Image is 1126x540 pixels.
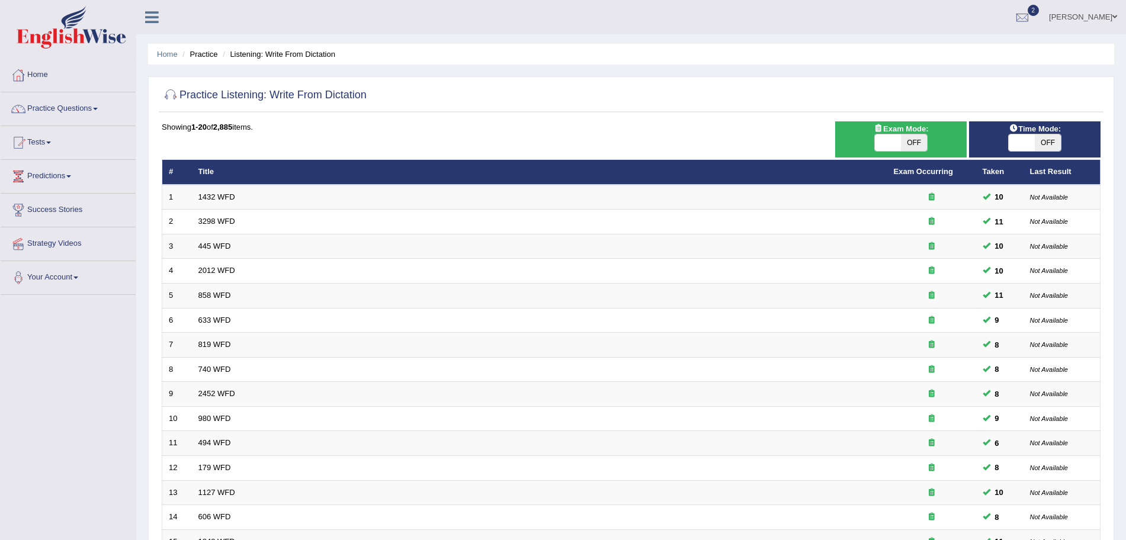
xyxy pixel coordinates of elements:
div: Show exams occurring in exams [835,121,967,157]
span: You can still take this question [990,314,1004,326]
small: Not Available [1030,464,1068,471]
td: 7 [162,333,192,358]
a: 445 WFD [198,242,231,250]
span: You can still take this question [990,265,1008,277]
span: You can still take this question [990,339,1004,351]
a: Exam Occurring [894,167,953,176]
td: 8 [162,357,192,382]
span: You can still take this question [990,511,1004,523]
small: Not Available [1030,341,1068,348]
a: 740 WFD [198,365,231,374]
span: You can still take this question [990,240,1008,252]
span: Time Mode: [1004,123,1066,135]
div: Exam occurring question [894,438,970,449]
div: Exam occurring question [894,364,970,375]
a: 819 WFD [198,340,231,349]
th: Last Result [1024,160,1101,185]
small: Not Available [1030,218,1068,225]
div: Exam occurring question [894,216,970,227]
li: Listening: Write From Dictation [220,49,335,60]
a: 980 WFD [198,414,231,423]
span: You can still take this question [990,412,1004,425]
div: Exam occurring question [894,241,970,252]
a: Strategy Videos [1,227,136,257]
td: 14 [162,505,192,530]
td: 10 [162,406,192,431]
small: Not Available [1030,390,1068,397]
a: Success Stories [1,194,136,223]
th: # [162,160,192,185]
a: 2012 WFD [198,266,235,275]
span: You can still take this question [990,461,1004,474]
small: Not Available [1030,317,1068,324]
td: 1 [162,185,192,210]
td: 13 [162,480,192,505]
small: Not Available [1030,366,1068,373]
a: 633 WFD [198,316,231,324]
a: Tests [1,126,136,156]
a: 179 WFD [198,463,231,472]
div: Exam occurring question [894,487,970,499]
a: Predictions [1,160,136,189]
span: You can still take this question [990,216,1008,228]
b: 1-20 [191,123,207,131]
td: 4 [162,259,192,284]
span: You can still take this question [990,437,1004,449]
a: 1127 WFD [198,488,235,497]
td: 5 [162,284,192,308]
small: Not Available [1030,415,1068,422]
small: Not Available [1030,489,1068,496]
a: Your Account [1,261,136,291]
a: 494 WFD [198,438,231,447]
li: Practice [179,49,217,60]
a: 606 WFD [198,512,231,521]
a: Home [157,50,178,59]
div: Exam occurring question [894,290,970,301]
th: Title [192,160,887,185]
span: You can still take this question [990,289,1008,301]
small: Not Available [1030,194,1068,201]
div: Exam occurring question [894,462,970,474]
td: 11 [162,431,192,456]
div: Exam occurring question [894,315,970,326]
span: You can still take this question [990,388,1004,400]
span: OFF [1035,134,1061,151]
span: You can still take this question [990,486,1008,499]
small: Not Available [1030,243,1068,250]
div: Exam occurring question [894,265,970,277]
div: Exam occurring question [894,512,970,523]
a: 2452 WFD [198,389,235,398]
div: Exam occurring question [894,339,970,351]
span: You can still take this question [990,363,1004,375]
a: Practice Questions [1,92,136,122]
span: Exam Mode: [869,123,933,135]
small: Not Available [1030,292,1068,299]
small: Not Available [1030,439,1068,446]
div: Exam occurring question [894,192,970,203]
a: 3298 WFD [198,217,235,226]
a: 858 WFD [198,291,231,300]
td: 12 [162,455,192,480]
div: Exam occurring question [894,413,970,425]
small: Not Available [1030,513,1068,520]
b: 2,885 [213,123,233,131]
td: 3 [162,234,192,259]
span: 2 [1028,5,1040,16]
div: Exam occurring question [894,388,970,400]
small: Not Available [1030,267,1068,274]
span: You can still take this question [990,191,1008,203]
div: Showing of items. [162,121,1101,133]
h2: Practice Listening: Write From Dictation [162,86,367,104]
a: Home [1,59,136,88]
th: Taken [976,160,1024,185]
span: OFF [901,134,927,151]
a: 1432 WFD [198,192,235,201]
td: 6 [162,308,192,333]
td: 9 [162,382,192,407]
td: 2 [162,210,192,234]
